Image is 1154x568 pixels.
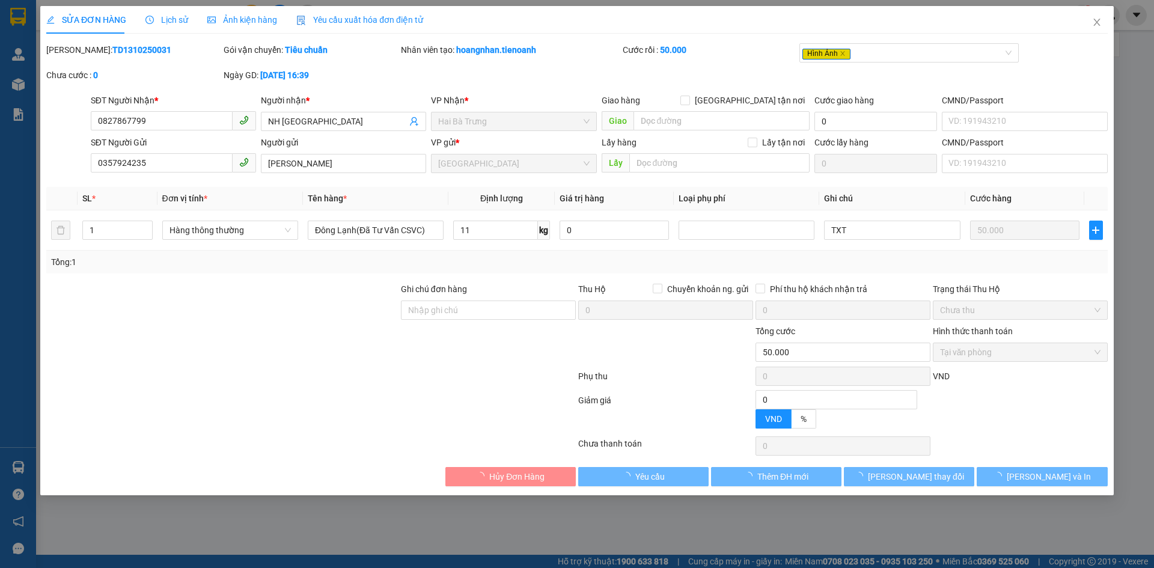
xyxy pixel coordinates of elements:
span: Hai Bà Trưng [439,112,590,130]
div: Tổng: 1 [51,255,445,269]
span: SL [83,194,93,203]
span: Hàng thông thường [169,221,291,239]
div: Gói vận chuyển: [224,43,398,56]
label: Hình thức thanh toán [933,326,1013,336]
b: [DATE] 16:39 [260,70,309,80]
input: Cước lấy hàng [814,154,937,173]
span: Thêm ĐH mới [757,470,808,483]
span: user-add [410,117,420,126]
label: Cước lấy hàng [814,138,869,147]
span: Lịch sử [145,15,188,25]
span: loading [744,472,757,480]
button: Yêu cầu [578,467,709,486]
input: Dọc đường [629,153,810,173]
span: Lấy [602,153,629,173]
b: 0 [93,70,98,80]
span: Phí thu hộ khách nhận trả [765,282,872,296]
span: Giao [602,111,633,130]
span: [PERSON_NAME] và In [1007,470,1091,483]
div: Trạng thái Thu Hộ [933,282,1108,296]
input: Ghi Chú [825,221,960,240]
div: SĐT Người Nhận [91,94,256,107]
span: edit [46,16,55,24]
th: Loại phụ phí [674,187,819,210]
button: Close [1080,6,1114,40]
b: hoangnhan.tienoanh [456,45,536,55]
span: kg [538,221,550,240]
button: [PERSON_NAME] và In [977,467,1108,486]
button: Hủy Đơn Hàng [445,467,576,486]
label: Cước giao hàng [814,96,874,105]
span: Yêu cầu xuất hóa đơn điện tử [296,15,423,25]
span: phone [239,157,249,167]
span: [GEOGRAPHIC_DATA] tận nơi [690,94,810,107]
span: phone [239,115,249,125]
div: Người gửi [261,136,426,149]
span: Thu Hộ [578,284,606,294]
div: [PERSON_NAME]: [46,43,221,56]
span: Tên hàng [308,194,347,203]
span: Đơn vị tính [162,194,207,203]
span: loading [855,472,868,480]
span: VND [765,414,782,424]
b: TD1310250031 [112,45,171,55]
div: Giảm giá [577,394,754,434]
span: Định lượng [480,194,523,203]
div: CMND/Passport [942,136,1107,149]
span: Ảnh kiện hàng [207,15,277,25]
span: Yêu cầu [635,470,665,483]
div: Phụ thu [577,370,754,391]
div: SĐT Người Gửi [91,136,256,149]
span: Hủy Đơn Hàng [489,470,545,483]
span: loading [622,472,635,480]
div: Người nhận [261,94,426,107]
span: Tổng cước [756,326,795,336]
input: Ghi chú đơn hàng [401,301,576,320]
span: loading [476,472,489,480]
span: close [1092,17,1102,27]
span: VP Nhận [432,96,465,105]
span: loading [994,472,1007,480]
span: Thủ Đức [439,154,590,173]
span: % [801,414,807,424]
b: 50.000 [660,45,686,55]
div: Nhân viên tạo: [401,43,620,56]
button: [PERSON_NAME] thay đổi [844,467,974,486]
span: Lấy tận nơi [757,136,810,149]
div: VP gửi [432,136,597,149]
span: Giá trị hàng [560,194,604,203]
span: Chưa thu [940,301,1101,319]
span: [PERSON_NAME] thay đổi [868,470,964,483]
span: SỬA ĐƠN HÀNG [46,15,126,25]
div: CMND/Passport [942,94,1107,107]
div: Ngày GD: [224,69,398,82]
span: Chuyển khoản ng. gửi [662,282,753,296]
span: Cước hàng [970,194,1012,203]
span: Lấy hàng [602,138,637,147]
span: picture [207,16,216,24]
input: Dọc đường [633,111,810,130]
input: Cước giao hàng [814,112,937,131]
div: Chưa thanh toán [577,437,754,458]
button: delete [51,221,70,240]
span: Hình Ảnh [803,49,851,60]
b: Tiêu chuẩn [285,45,328,55]
span: plus [1090,225,1102,235]
input: VD: Bàn, Ghế [308,221,444,240]
span: VND [933,371,950,381]
button: plus [1089,221,1102,240]
button: Thêm ĐH mới [711,467,841,486]
img: icon [296,16,306,25]
th: Ghi chú [820,187,965,210]
label: Ghi chú đơn hàng [401,284,467,294]
span: clock-circle [145,16,154,24]
div: Cước rồi : [623,43,798,56]
input: 0 [970,221,1079,240]
div: Chưa cước : [46,69,221,82]
span: close [840,50,846,56]
span: Giao hàng [602,96,640,105]
span: Tại văn phòng [940,343,1101,361]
